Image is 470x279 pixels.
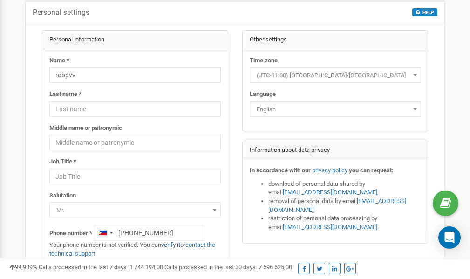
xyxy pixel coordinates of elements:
[49,67,221,83] input: Name
[49,90,82,99] label: Last name *
[253,103,418,116] span: English
[39,264,163,271] span: Calls processed in the last 7 days :
[49,101,221,117] input: Last name
[164,264,292,271] span: Calls processed in the last 30 days :
[283,189,377,196] a: [EMAIL_ADDRESS][DOMAIN_NAME]
[9,264,37,271] span: 99,989%
[243,31,428,49] div: Other settings
[250,67,421,83] span: (UTC-11:00) Pacific/Midway
[250,167,311,174] strong: In accordance with our
[349,167,394,174] strong: you can request:
[268,197,406,213] a: [EMAIL_ADDRESS][DOMAIN_NAME]
[49,191,76,200] label: Salutation
[49,157,76,166] label: Job Title *
[312,167,347,174] a: privacy policy
[94,225,116,240] div: Telephone country code
[438,226,461,249] div: Open Intercom Messenger
[49,202,221,218] span: Mr.
[250,56,278,65] label: Time zone
[161,241,180,248] a: verify it
[253,69,418,82] span: (UTC-11:00) Pacific/Midway
[268,197,421,214] li: removal of personal data by email ,
[42,31,228,49] div: Personal information
[268,214,421,231] li: restriction of personal data processing by email .
[33,8,89,17] h5: Personal settings
[49,241,221,258] p: Your phone number is not verified. You can or
[129,264,163,271] u: 1 744 194,00
[283,224,377,231] a: [EMAIL_ADDRESS][DOMAIN_NAME]
[49,124,122,133] label: Middle name or patronymic
[53,204,218,217] span: Mr.
[412,8,437,16] button: HELP
[268,180,421,197] li: download of personal data shared by email ,
[49,241,215,257] a: contact the technical support
[49,229,92,238] label: Phone number *
[49,135,221,150] input: Middle name or patronymic
[259,264,292,271] u: 7 596 625,00
[49,169,221,184] input: Job Title
[243,141,428,160] div: Information about data privacy
[250,101,421,117] span: English
[49,56,69,65] label: Name *
[94,225,204,241] input: +1-800-555-55-55
[250,90,276,99] label: Language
